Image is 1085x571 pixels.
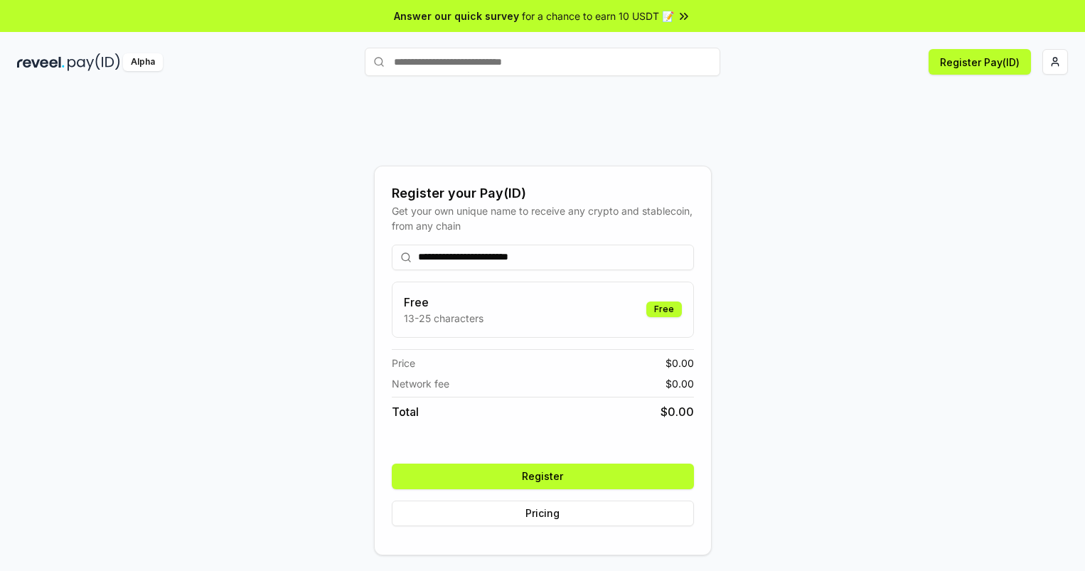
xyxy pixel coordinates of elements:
[929,49,1031,75] button: Register Pay(ID)
[123,53,163,71] div: Alpha
[404,311,483,326] p: 13-25 characters
[392,356,415,370] span: Price
[522,9,674,23] span: for a chance to earn 10 USDT 📝
[661,403,694,420] span: $ 0.00
[666,376,694,391] span: $ 0.00
[392,183,694,203] div: Register your Pay(ID)
[68,53,120,71] img: pay_id
[392,501,694,526] button: Pricing
[392,403,419,420] span: Total
[646,301,682,317] div: Free
[394,9,519,23] span: Answer our quick survey
[404,294,483,311] h3: Free
[392,203,694,233] div: Get your own unique name to receive any crypto and stablecoin, from any chain
[392,464,694,489] button: Register
[666,356,694,370] span: $ 0.00
[392,376,449,391] span: Network fee
[17,53,65,71] img: reveel_dark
